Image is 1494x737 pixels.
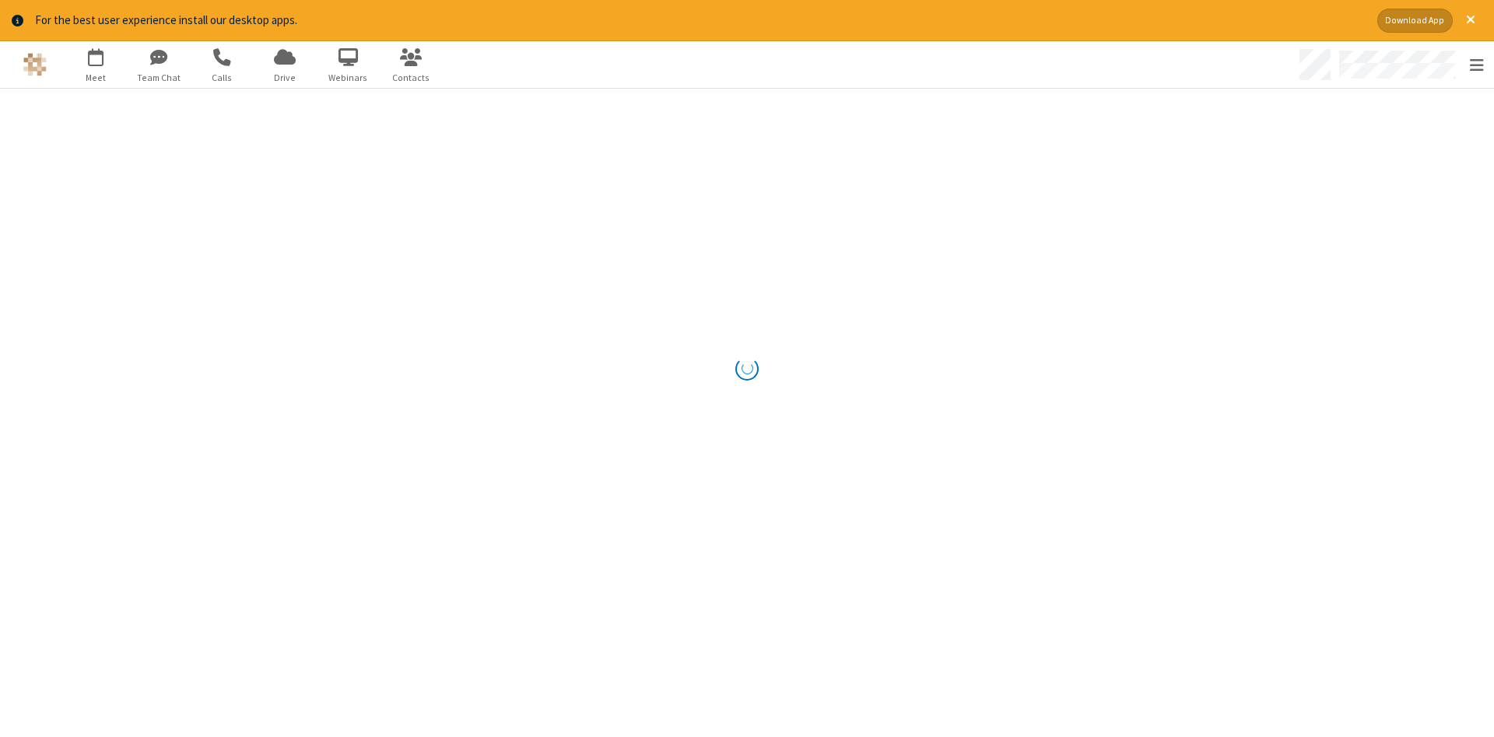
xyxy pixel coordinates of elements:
span: Calls [193,71,251,85]
span: Webinars [319,71,377,85]
img: QA Selenium DO NOT DELETE OR CHANGE [23,53,47,76]
span: Team Chat [130,71,188,85]
button: Close alert [1458,9,1482,33]
span: Contacts [382,71,440,85]
button: Download App [1377,9,1453,33]
div: For the best user experience install our desktop apps. [35,12,1366,30]
span: Drive [256,71,314,85]
span: Meet [67,71,125,85]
